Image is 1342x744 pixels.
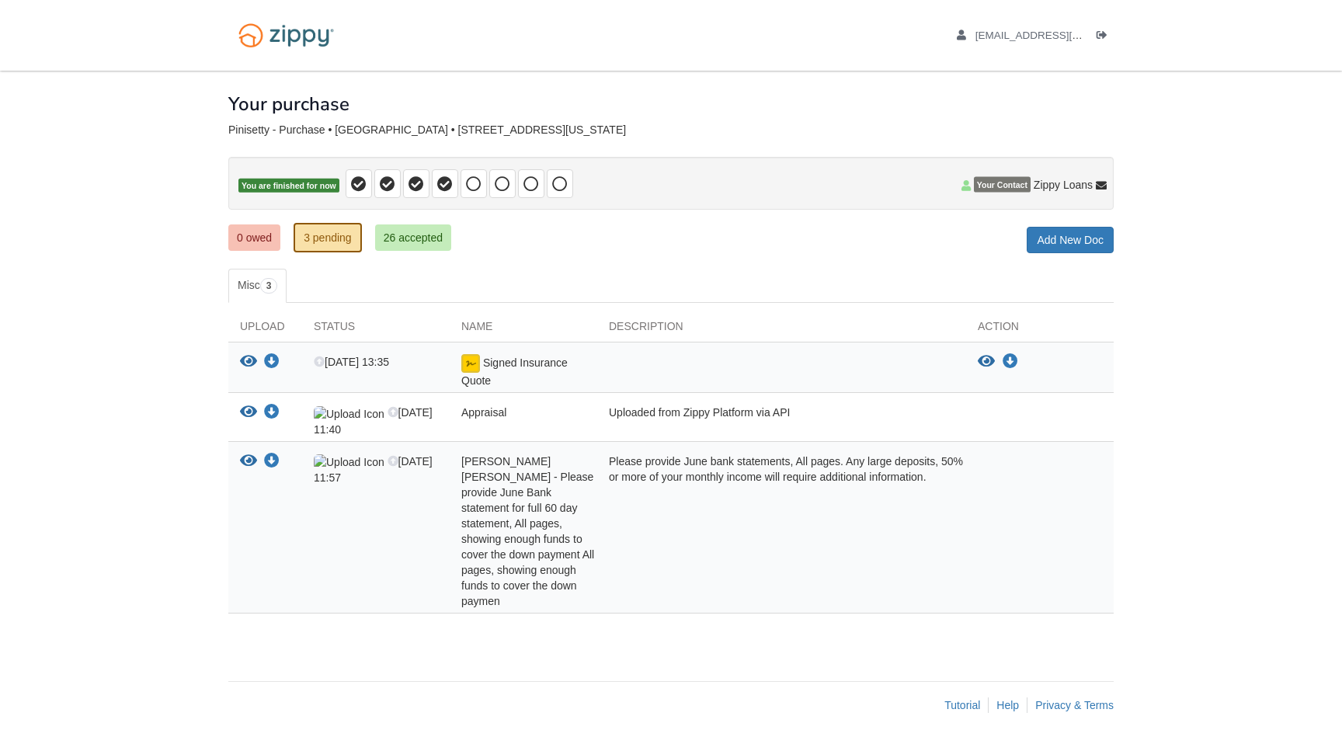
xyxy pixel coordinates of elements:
[461,455,594,607] span: [PERSON_NAME] [PERSON_NAME] - Please provide June Bank statement for full 60 day statement, All p...
[294,223,362,252] a: 3 pending
[260,278,278,294] span: 3
[314,454,384,470] img: Upload Icon
[597,454,966,609] div: Please provide June bank statements, All pages. Any large deposits, 50% or more of your monthly i...
[974,177,1031,193] span: Your Contact
[264,407,280,419] a: Download Appraisal
[975,30,1153,41] span: abhinay1889@gmail.com
[238,179,339,193] span: You are finished for now
[597,318,966,342] div: Description
[228,16,344,55] img: Logo
[450,318,597,342] div: Name
[597,405,966,436] div: Uploaded from Zippy Platform via API
[314,356,389,368] span: [DATE] 13:35
[1034,177,1093,193] span: Zippy Loans
[461,356,568,387] span: Signed Insurance Quote
[944,699,980,711] a: Tutorial
[461,406,506,419] span: Appraisal
[966,318,1114,342] div: Action
[996,699,1019,711] a: Help
[240,454,257,470] button: View Bhasker Rao Pinisetty - Please provide June Bank statement for full 60 day statement, All pa...
[228,269,287,303] a: Misc
[240,405,257,421] button: View Appraisal
[264,456,280,468] a: Download Bhasker Rao Pinisetty - Please provide June Bank statement for full 60 day statement, Al...
[264,356,280,369] a: Download Signed Insurance Quote
[1027,227,1114,253] a: Add New Doc
[302,318,450,342] div: Status
[228,318,302,342] div: Upload
[375,224,451,251] a: 26 accepted
[228,123,1114,137] div: Pinisetty - Purchase • [GEOGRAPHIC_DATA] • [STREET_ADDRESS][US_STATE]
[1003,356,1018,368] a: Download Signed Insurance Quote
[240,354,257,370] button: View Signed Insurance Quote
[314,406,433,435] span: [DATE] 11:40
[1097,30,1114,45] a: Log out
[1035,699,1114,711] a: Privacy & Terms
[978,354,995,370] button: View Signed Insurance Quote
[228,94,349,114] h1: Your purchase
[228,224,280,251] a: 0 owed
[314,455,433,484] span: [DATE] 11:57
[314,406,384,422] img: Upload Icon
[957,30,1153,45] a: edit profile
[461,354,480,373] img: Document fully signed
